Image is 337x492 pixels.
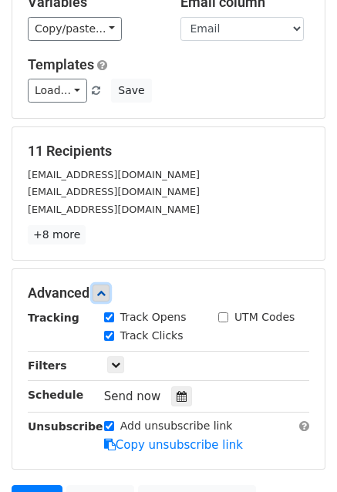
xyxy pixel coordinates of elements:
[104,438,243,452] a: Copy unsubscribe link
[28,169,200,180] small: [EMAIL_ADDRESS][DOMAIN_NAME]
[28,143,309,160] h5: 11 Recipients
[28,204,200,215] small: [EMAIL_ADDRESS][DOMAIN_NAME]
[28,56,94,72] a: Templates
[28,389,83,401] strong: Schedule
[234,309,295,325] label: UTM Codes
[120,418,233,434] label: Add unsubscribe link
[28,420,103,433] strong: Unsubscribe
[28,312,79,324] strong: Tracking
[28,359,67,372] strong: Filters
[28,79,87,103] a: Load...
[120,328,184,344] label: Track Clicks
[111,79,151,103] button: Save
[260,418,337,492] iframe: Chat Widget
[28,225,86,244] a: +8 more
[28,186,200,197] small: [EMAIL_ADDRESS][DOMAIN_NAME]
[120,309,187,325] label: Track Opens
[28,285,309,302] h5: Advanced
[104,389,161,403] span: Send now
[28,17,122,41] a: Copy/paste...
